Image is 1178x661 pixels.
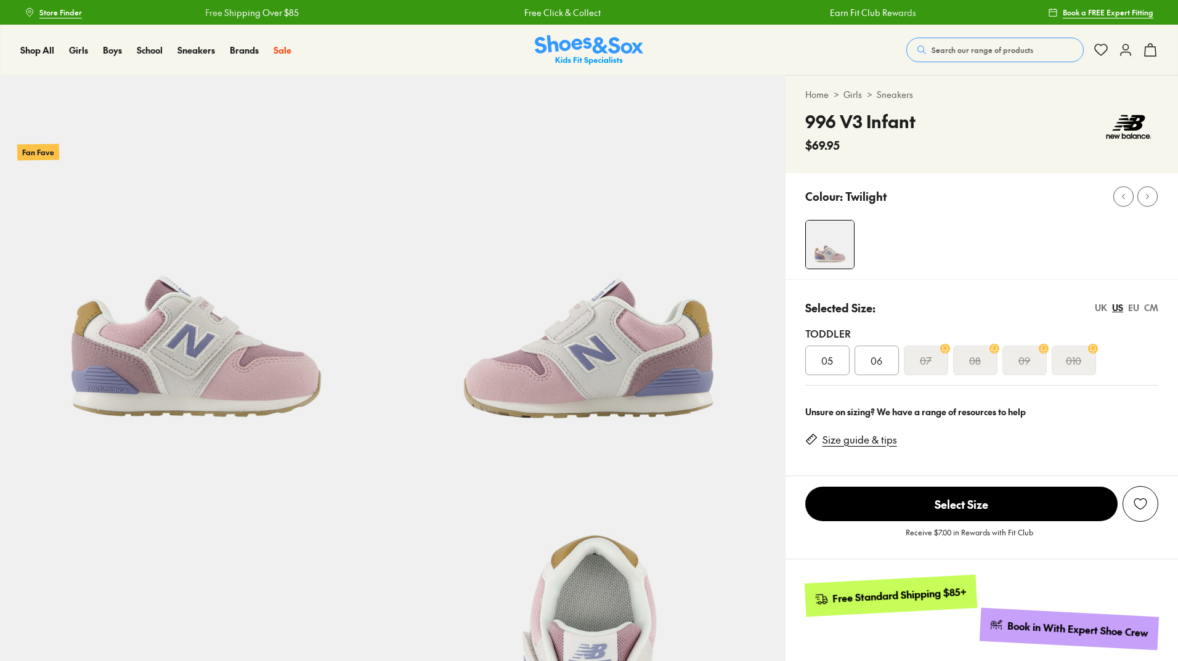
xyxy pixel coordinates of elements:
a: Free Standard Shipping $85+ [804,575,977,617]
a: Shop All [20,44,54,57]
div: > > [805,88,1158,101]
div: Book in With Expert Shoe Crew [1007,619,1149,640]
p: Receive $7.00 in Rewards with Fit Club [906,527,1033,549]
span: Shop All [20,44,54,56]
img: SNS_Logo_Responsive.svg [535,35,643,65]
img: 4-522573_1 [806,221,854,269]
div: US [1112,301,1123,314]
s: 010 [1066,353,1081,368]
span: 05 [821,353,833,368]
a: Size guide & tips [823,433,897,447]
a: Book in With Expert Shoe Crew [980,608,1159,651]
button: Select Size [805,486,1118,522]
p: Selected Size: [805,299,875,316]
div: Toddler [805,326,1158,341]
span: School [137,44,163,56]
a: Free Shipping Over $85 [204,6,298,19]
span: 06 [871,353,882,368]
a: Home [805,88,829,101]
a: Boys [103,44,122,57]
div: Free Standard Shipping $85+ [832,585,967,606]
a: Sneakers [177,44,215,57]
img: 5-522574_1 [392,75,785,468]
p: Colour: [805,188,843,205]
div: Unsure on sizing? We have a range of resources to help [805,405,1158,418]
p: Twilight [845,188,887,205]
span: Sneakers [177,44,215,56]
a: Free Click & Collect [523,6,599,19]
p: Fan Fave [17,144,59,160]
a: Book a FREE Expert Fitting [1048,1,1153,23]
span: Sale [274,44,291,56]
a: Girls [843,88,862,101]
span: Store Finder [39,7,82,18]
a: Sneakers [877,88,913,101]
button: Add to Wishlist [1123,486,1158,522]
a: Sale [274,44,291,57]
div: CM [1144,301,1158,314]
a: School [137,44,163,57]
s: 09 [1018,353,1030,368]
img: Vendor logo [1099,108,1158,145]
span: Search our range of products [932,44,1033,55]
span: Boys [103,44,122,56]
span: Select Size [805,487,1118,521]
button: Search our range of products [906,38,1084,62]
div: UK [1095,301,1107,314]
h4: 996 V3 Infant [805,108,916,134]
s: 07 [920,353,932,368]
div: EU [1128,301,1139,314]
span: Book a FREE Expert Fitting [1063,7,1153,18]
span: Brands [230,44,259,56]
a: Earn Fit Club Rewards [829,6,915,19]
span: Girls [69,44,88,56]
a: Shoes & Sox [535,35,643,65]
span: $69.95 [805,137,840,153]
a: Girls [69,44,88,57]
a: Store Finder [25,1,82,23]
s: 08 [969,353,981,368]
a: Brands [230,44,259,57]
